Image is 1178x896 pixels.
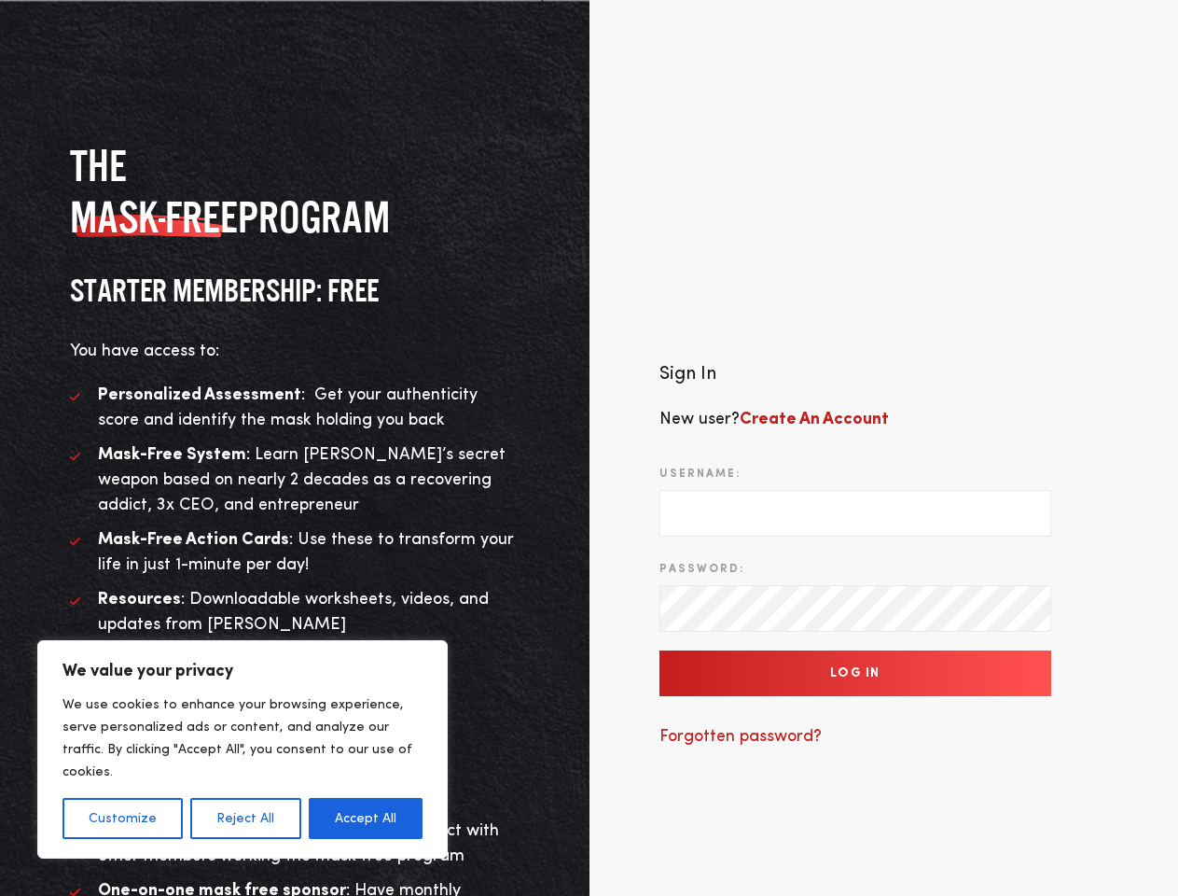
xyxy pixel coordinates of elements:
[98,386,301,403] strong: Personalized Assessment
[659,466,741,483] label: Username:
[70,191,238,243] span: MASK-FREE
[98,531,514,573] span: : Use these to transform your life in just 1-minute per day!
[659,365,716,384] span: Sign In
[37,640,448,859] div: We value your privacy
[70,140,520,243] h2: The program
[62,660,423,682] p: We value your privacy
[98,591,489,633] span: : Downloadable worksheets, videos, and updates from [PERSON_NAME]
[62,798,183,839] button: Customize
[190,798,300,839] button: Reject All
[309,798,423,839] button: Accept All
[98,591,181,608] strong: Resources
[70,271,520,311] h3: STARTER MEMBERSHIP: FREE
[740,411,889,427] a: Create An Account
[98,531,289,548] strong: Mask-Free Action Cards
[62,693,423,783] p: We use cookies to enhance your browsing experience, serve personalized ads or content, and analyz...
[98,446,246,463] strong: Mask-Free System
[98,446,506,513] span: : Learn [PERSON_NAME]’s secret weapon based on nearly 2 decades as a recovering addict, 3x CEO, a...
[659,651,1051,696] input: Log In
[659,411,889,427] span: New user?
[659,728,822,745] a: Forgotten password?
[70,339,520,364] p: You have access to:
[98,386,478,428] span: : Get your authenticity score and identify the mask holding you back
[659,561,744,578] label: Password:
